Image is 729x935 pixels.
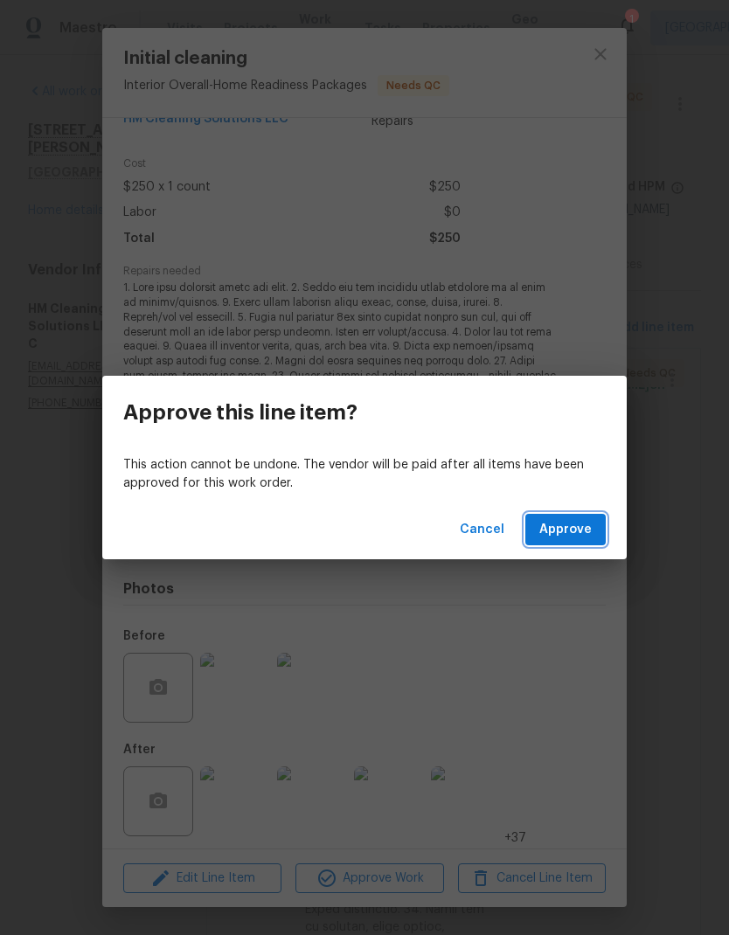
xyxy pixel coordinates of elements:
span: Approve [539,519,592,541]
button: Approve [525,514,606,546]
span: Cancel [460,519,504,541]
button: Cancel [453,514,511,546]
h3: Approve this line item? [123,400,358,425]
p: This action cannot be undone. The vendor will be paid after all items have been approved for this... [123,456,606,493]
